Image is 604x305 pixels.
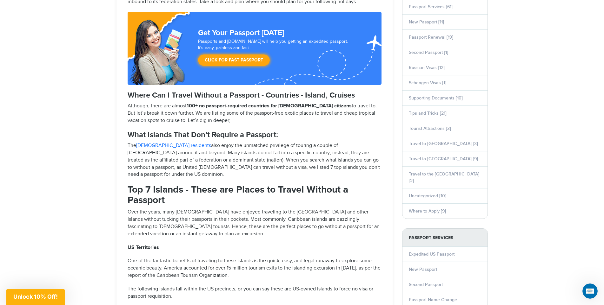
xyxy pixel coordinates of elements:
a: New Passport [409,267,437,272]
a: Passport Renewal [19] [409,35,453,40]
iframe: Intercom live chat [582,283,598,299]
a: Passport Name Change [409,297,457,302]
p: The following islands fall within the US precincts, or you can say these are US-owned Islands to ... [128,286,382,300]
a: Where to Apply [9] [409,208,446,214]
a: Russian Visas [12] [409,65,445,70]
a: Uncategorized [10] [409,193,446,199]
p: The also enjoy the unmatched privilege of touring a couple of [GEOGRAPHIC_DATA] around it and bey... [128,142,382,178]
a: Travel to the [GEOGRAPHIC_DATA] [2] [409,171,479,183]
a: Tips and Tricks [21] [409,111,447,116]
strong: Top 7 Islands - These are Places to Travel Without a Passport [128,184,348,206]
a: Click for Fast Passport [198,54,270,66]
p: One of the fantastic benefits of traveling to these islands is the quick, easy, and legal runaway... [128,257,382,279]
a: Travel to [GEOGRAPHIC_DATA] [9] [409,156,478,162]
a: Second Passport [409,282,443,287]
strong: US Territories [128,245,159,251]
strong: Get Your Passport [DATE] [198,28,284,37]
a: Second Passport [1] [409,50,448,55]
a: Travel to [GEOGRAPHIC_DATA] [3] [409,141,478,146]
a: Expedited US Passport [409,251,455,257]
a: [DEMOGRAPHIC_DATA] residents [136,143,211,149]
strong: PASSPORT SERVICES [402,229,488,247]
strong: Where Can I Travel Without a Passport - Countries - Island, Cruises [128,91,355,100]
strong: 100+ no passport-required countries for [DEMOGRAPHIC_DATA] citizens [187,103,352,109]
p: Although, there are almost to travel to. But let’s break it down further. We are listing some of ... [128,103,382,124]
div: Unlock 10% Off! [6,289,65,305]
p: Over the years, many [DEMOGRAPHIC_DATA] have enjoyed traveling to the [GEOGRAPHIC_DATA] and other... [128,209,382,238]
a: Schengen Visas [1] [409,80,446,86]
a: New Passport [11] [409,19,444,25]
span: Unlock 10% Off! [13,293,58,300]
strong: What Islands That Don’t Require a Passport: [128,130,278,139]
a: Tourist Attractions [3] [409,126,451,131]
div: Passports and [DOMAIN_NAME] will help you getting an expedited passport. It's easy, painless and ... [196,39,354,69]
a: Passport Services [61] [409,4,453,10]
a: Supporting Documents [10] [409,95,463,101]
